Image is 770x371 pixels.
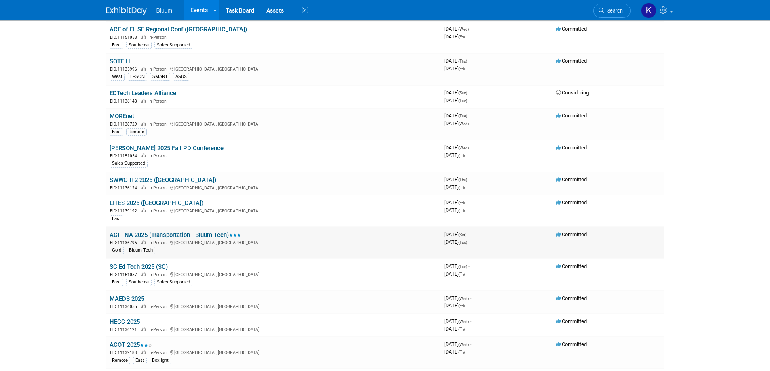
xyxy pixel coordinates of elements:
[556,145,587,151] span: Committed
[593,4,631,18] a: Search
[141,272,146,276] img: In-Person Event
[110,209,140,213] span: EID: 11139192
[110,184,438,191] div: [GEOGRAPHIC_DATA], [GEOGRAPHIC_DATA]
[141,350,146,354] img: In-Person Event
[641,3,656,18] img: Kellie Noller
[110,99,140,103] span: EID: 11136148
[110,186,140,190] span: EID: 11136124
[110,199,203,207] a: LITES 2025 ([GEOGRAPHIC_DATA])
[468,176,470,182] span: -
[141,122,146,126] img: In-Person Event
[458,233,466,237] span: (Sat)
[128,73,147,80] div: EPSON
[556,26,587,32] span: Committed
[458,240,467,245] span: (Tue)
[148,99,169,104] span: In-Person
[110,271,438,278] div: [GEOGRAPHIC_DATA], [GEOGRAPHIC_DATA]
[110,272,140,277] span: EID: 11151057
[156,7,173,14] span: Bluum
[110,113,134,120] a: MOREnet
[110,35,140,40] span: EID: 11151058
[150,73,170,80] div: SMART
[126,279,152,286] div: Southeast
[110,26,247,33] a: ACE of FL SE Regional Conf ([GEOGRAPHIC_DATA])
[110,207,438,214] div: [GEOGRAPHIC_DATA], [GEOGRAPHIC_DATA]
[468,90,470,96] span: -
[444,113,470,119] span: [DATE]
[444,349,465,355] span: [DATE]
[126,128,147,136] div: Remote
[127,247,155,254] div: Bluum Tech
[110,215,123,222] div: East
[458,304,465,308] span: (Fri)
[444,184,465,190] span: [DATE]
[110,326,438,333] div: [GEOGRAPHIC_DATA], [GEOGRAPHIC_DATA]
[458,350,465,354] span: (Fri)
[458,208,465,213] span: (Fri)
[468,113,470,119] span: -
[110,241,140,245] span: EID: 11136796
[150,357,171,364] div: Boxlight
[458,35,465,39] span: (Fri)
[110,176,216,184] a: SWWC IT2 2025 ([GEOGRAPHIC_DATA])
[470,26,471,32] span: -
[141,35,146,39] img: In-Person Event
[148,350,169,355] span: In-Person
[458,122,469,126] span: (Wed)
[110,128,123,136] div: East
[106,7,147,15] img: ExhibitDay
[444,231,469,237] span: [DATE]
[141,67,146,71] img: In-Person Event
[444,58,470,64] span: [DATE]
[458,296,469,301] span: (Wed)
[556,199,587,205] span: Committed
[458,146,469,150] span: (Wed)
[458,342,469,347] span: (Wed)
[444,341,471,347] span: [DATE]
[458,185,465,190] span: (Fri)
[141,240,146,244] img: In-Person Event
[458,272,465,277] span: (Fri)
[148,240,169,245] span: In-Person
[110,341,152,348] a: ACOT 2025
[110,350,140,355] span: EID: 11139183
[148,327,169,332] span: In-Person
[110,318,140,325] a: HECC 2025
[556,295,587,301] span: Committed
[466,199,467,205] span: -
[110,90,176,97] a: EDTech Leaders Alliance
[458,59,467,63] span: (Thu)
[110,73,125,80] div: West
[141,208,146,212] img: In-Person Event
[444,263,470,269] span: [DATE]
[141,99,146,103] img: In-Person Event
[444,318,471,324] span: [DATE]
[468,231,469,237] span: -
[148,208,169,214] span: In-Person
[444,26,471,32] span: [DATE]
[470,295,471,301] span: -
[458,327,465,331] span: (Fri)
[110,279,123,286] div: East
[110,231,241,239] a: ACI - NA 2025 (Transportation - Bluum Tech)
[556,176,587,182] span: Committed
[470,145,471,151] span: -
[148,272,169,277] span: In-Person
[126,42,152,49] div: Southeast
[556,231,587,237] span: Committed
[470,318,471,324] span: -
[444,97,467,103] span: [DATE]
[556,90,589,96] span: Considering
[148,153,169,159] span: In-Person
[154,42,192,49] div: Sales Supported
[458,114,467,118] span: (Tue)
[468,58,470,64] span: -
[110,58,132,65] a: SOTF HI
[458,264,467,269] span: (Tue)
[444,326,465,332] span: [DATE]
[458,99,467,103] span: (Tue)
[110,154,140,158] span: EID: 11151054
[110,239,438,246] div: [GEOGRAPHIC_DATA], [GEOGRAPHIC_DATA]
[110,357,130,364] div: Remote
[110,120,438,127] div: [GEOGRAPHIC_DATA], [GEOGRAPHIC_DATA]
